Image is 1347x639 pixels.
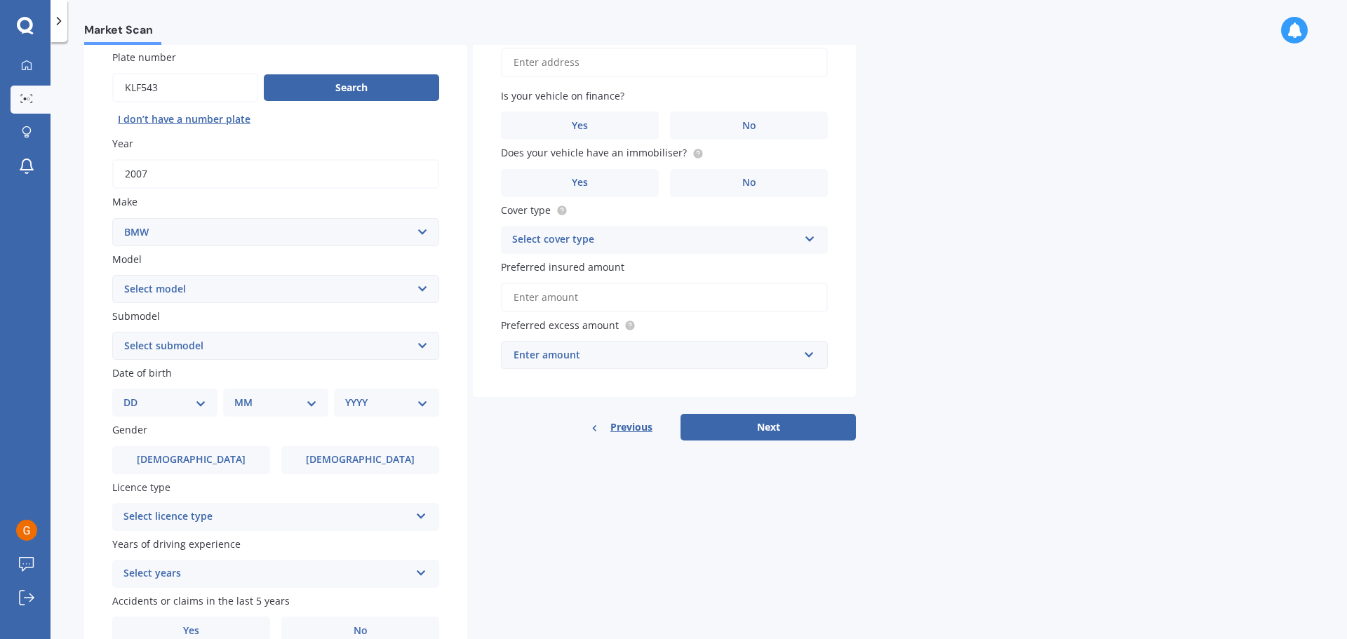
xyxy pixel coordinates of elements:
[123,509,410,525] div: Select licence type
[742,120,756,132] span: No
[306,454,415,466] span: [DEMOGRAPHIC_DATA]
[112,480,170,494] span: Licence type
[264,74,439,101] button: Search
[112,137,133,150] span: Year
[501,260,624,274] span: Preferred insured amount
[84,23,161,42] span: Market Scan
[112,594,290,607] span: Accidents or claims in the last 5 years
[501,48,828,77] input: Enter address
[123,565,410,582] div: Select years
[112,51,176,64] span: Plate number
[512,231,798,248] div: Select cover type
[137,454,246,466] span: [DEMOGRAPHIC_DATA]
[112,366,172,379] span: Date of birth
[354,625,368,637] span: No
[183,625,199,637] span: Yes
[112,424,147,437] span: Gender
[610,417,652,438] span: Previous
[112,73,258,102] input: Enter plate number
[501,147,687,160] span: Does your vehicle have an immobiliser?
[112,253,142,266] span: Model
[514,347,798,363] div: Enter amount
[501,283,828,312] input: Enter amount
[112,196,138,209] span: Make
[572,177,588,189] span: Yes
[572,120,588,132] span: Yes
[681,414,856,440] button: Next
[112,537,241,551] span: Years of driving experience
[16,520,37,541] img: ACg8ocJ6EPhFI2nIS8qa02JE4qH_lUQPcid8ukslFOta8FBV2Ln5pg=s96-c
[501,318,619,332] span: Preferred excess amount
[112,309,160,323] span: Submodel
[501,89,624,102] span: Is your vehicle on finance?
[112,108,256,130] button: I don’t have a number plate
[112,159,439,189] input: YYYY
[501,203,551,217] span: Cover type
[742,177,756,189] span: No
